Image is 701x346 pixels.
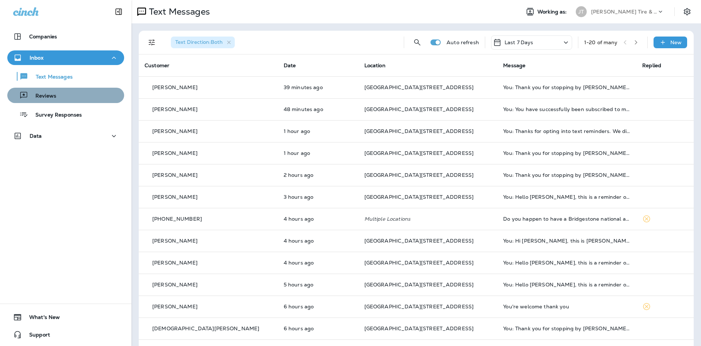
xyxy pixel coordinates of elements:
button: Settings [681,5,694,18]
p: [PERSON_NAME] [152,84,198,90]
button: Inbox [7,50,124,65]
button: Filters [145,35,159,50]
div: You: Thank you for stopping by Jensen Tire & Auto - South 144th Street. Please take 30 seconds to... [503,326,631,331]
p: Aug 20, 2025 10:04 AM [284,238,353,244]
p: [PERSON_NAME] [152,194,198,200]
p: Aug 20, 2025 09:02 AM [284,282,353,288]
p: Aug 20, 2025 01:51 PM [284,106,353,112]
button: Reviews [7,88,124,103]
p: Aug 20, 2025 12:59 PM [284,128,353,134]
div: You're welcome thank you [503,304,631,309]
button: Survey Responses [7,107,124,122]
p: Aug 20, 2025 11:59 AM [284,172,353,178]
span: [GEOGRAPHIC_DATA][STREET_ADDRESS] [364,106,474,113]
p: Text Messages [28,74,73,81]
p: [PHONE_NUMBER] [152,216,202,222]
p: Aug 20, 2025 09:50 AM [284,260,353,266]
span: [GEOGRAPHIC_DATA][STREET_ADDRESS] [364,259,474,266]
p: [PERSON_NAME] Tire & Auto [591,9,657,15]
span: Support [22,332,50,341]
p: Companies [29,34,57,39]
p: Data [30,133,42,139]
div: You: Thanks for opting into text reminders. We didn't find your phone number associated with a re... [503,128,631,134]
span: [GEOGRAPHIC_DATA][STREET_ADDRESS] [364,150,474,156]
div: You: Thank you for stopping by Jensen Tire & Auto - South 144th Street. Please take 30 seconds to... [503,150,631,156]
p: [PERSON_NAME] [152,238,198,244]
span: Replied [642,62,661,69]
button: Data [7,129,124,143]
div: JT [576,6,587,17]
p: Inbox [30,55,43,61]
p: Aug 20, 2025 02:00 PM [284,84,353,90]
span: Customer [145,62,169,69]
p: Last 7 Days [505,39,533,45]
p: Aug 20, 2025 08:04 AM [284,326,353,331]
div: You: Thank you for stopping by Jensen Tire & Auto - South 144th Street. Please take 30 seconds to... [503,84,631,90]
div: 1 - 20 of many [584,39,618,45]
p: [PERSON_NAME] [152,260,198,266]
p: Aug 20, 2025 10:24 AM [284,216,353,222]
div: You: Hello Terry, this is a reminder of your scheduled appointment set for 08/21/2025 9:00 AM at ... [503,282,631,288]
span: Text Direction : Both [175,39,223,45]
span: [GEOGRAPHIC_DATA][STREET_ADDRESS] [364,281,474,288]
button: Text Messages [7,69,124,84]
div: You: Hello Lakisha, this is a reminder of your scheduled appointment set for 08/21/2025 11:00 AM ... [503,194,631,200]
button: Search Messages [410,35,425,50]
p: [PERSON_NAME] [152,282,198,288]
p: Reviews [28,93,56,100]
button: Support [7,327,124,342]
p: Auto refresh [447,39,479,45]
div: You: Thank you for stopping by Jensen Tire & Auto - South 144th Street. Please take 30 seconds to... [503,172,631,178]
p: New [670,39,682,45]
p: Survey Responses [28,112,82,119]
span: [GEOGRAPHIC_DATA][STREET_ADDRESS] [364,303,474,310]
p: Aug 20, 2025 08:13 AM [284,304,353,309]
p: [DEMOGRAPHIC_DATA][PERSON_NAME] [152,326,259,331]
p: [PERSON_NAME] [152,106,198,112]
p: Aug 20, 2025 12:58 PM [284,150,353,156]
p: Aug 20, 2025 10:47 AM [284,194,353,200]
span: [GEOGRAPHIC_DATA][STREET_ADDRESS] [364,128,474,134]
p: [PERSON_NAME] [152,128,198,134]
span: Location [364,62,386,69]
span: Working as: [537,9,568,15]
span: Date [284,62,296,69]
span: [GEOGRAPHIC_DATA][STREET_ADDRESS] [364,237,474,244]
p: Multiple Locations [364,216,492,222]
p: Text Messages [146,6,210,17]
div: You: Hi Sean, this is Jeremy at Jensen Tire. I got your tire here this morning and wanted to let ... [503,238,631,244]
div: Do you happen to have a Bridgestone national account? I guess that is needed. [503,216,631,222]
span: [GEOGRAPHIC_DATA][STREET_ADDRESS] [364,172,474,178]
div: Text Direction:Both [171,37,235,48]
span: [GEOGRAPHIC_DATA][STREET_ADDRESS] [364,325,474,332]
p: [PERSON_NAME] [152,172,198,178]
div: You: You have successfully been subscribed to messages from Jensen Tire & Auto. Reply HELP for he... [503,106,631,112]
p: [PERSON_NAME] [152,304,198,309]
span: [GEOGRAPHIC_DATA][STREET_ADDRESS] [364,194,474,200]
span: Message [503,62,525,69]
button: Collapse Sidebar [108,4,129,19]
p: [PERSON_NAME] [152,150,198,156]
span: [GEOGRAPHIC_DATA][STREET_ADDRESS] [364,84,474,91]
div: You: Hello Terry, this is a reminder of your scheduled appointment set for 08/21/2025 8:00 AM at ... [503,260,631,266]
span: What's New [22,314,60,323]
button: Companies [7,29,124,44]
button: What's New [7,310,124,324]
